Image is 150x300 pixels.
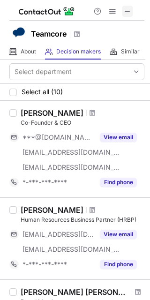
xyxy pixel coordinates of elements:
[56,48,101,55] span: Decision makers
[22,230,94,239] span: [EMAIL_ADDRESS][DOMAIN_NAME]
[15,67,72,76] div: Select department
[22,148,120,157] span: [EMAIL_ADDRESS][DOMAIN_NAME]
[121,48,140,55] span: Similar
[21,108,83,118] div: [PERSON_NAME]
[100,178,137,187] button: Reveal Button
[22,88,63,96] span: Select all (10)
[21,205,83,215] div: [PERSON_NAME]
[100,230,137,239] button: Reveal Button
[22,133,94,142] span: ***@[DOMAIN_NAME]
[22,245,120,254] span: [EMAIL_ADDRESS][DOMAIN_NAME]
[100,260,137,269] button: Reveal Button
[22,163,120,172] span: [EMAIL_ADDRESS][DOMAIN_NAME]
[21,48,36,55] span: About
[9,23,28,42] img: e86b9dcc41af51c65280a6bba730503e
[21,216,144,224] div: Human Resources Business Partner (HRBP)
[19,6,75,17] img: ContactOut v5.3.10
[21,287,129,297] div: [PERSON_NAME] [PERSON_NAME]
[31,28,67,39] h1: Teamcore
[21,119,144,127] div: Co-Founder & CEO
[100,133,137,142] button: Reveal Button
